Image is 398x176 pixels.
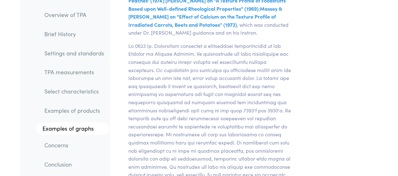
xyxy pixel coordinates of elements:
[39,103,109,118] a: Examples of products
[128,5,282,28] span: Massey & [PERSON_NAME] on "Effect of Calcium on the Texture Profile of Irradiated Carrots, Beets ...
[39,8,109,22] a: Overview of TPA
[39,138,109,152] a: Concerns
[39,65,109,79] a: TPA measurements
[39,157,109,172] a: Conclusion
[39,84,109,99] a: Select characteristics
[36,122,109,135] a: Examples of graphs
[39,27,109,41] a: Brief History
[39,46,109,60] a: Settings and standards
